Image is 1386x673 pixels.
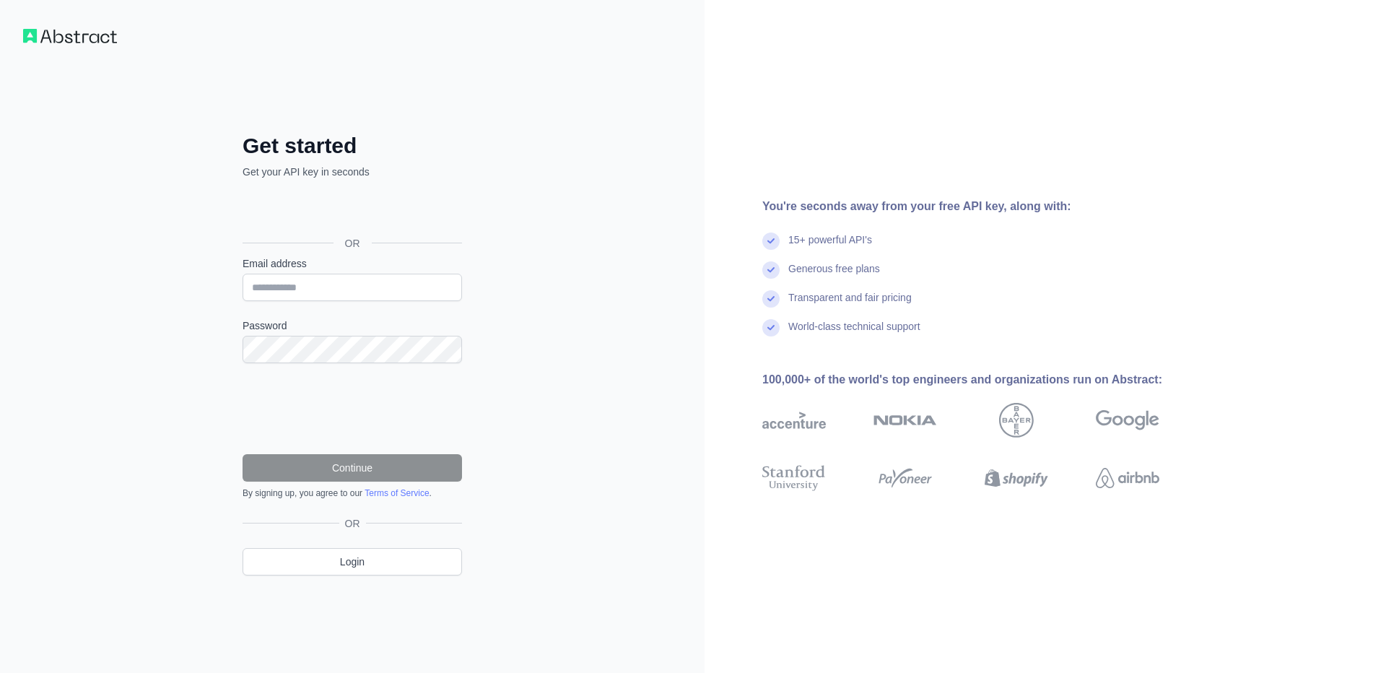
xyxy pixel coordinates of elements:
div: By signing up, you agree to our . [243,487,462,499]
div: You're seconds away from your free API key, along with: [762,198,1206,215]
span: OR [334,236,372,251]
label: Password [243,318,462,333]
div: Transparent and fair pricing [788,290,912,319]
div: World-class technical support [788,319,920,348]
iframe: Кнопка "Войти с аккаунтом Google" [235,195,466,227]
img: accenture [762,403,826,438]
p: Get your API key in seconds [243,165,462,179]
h2: Get started [243,133,462,159]
img: bayer [999,403,1034,438]
iframe: reCAPTCHA [243,381,462,437]
button: Continue [243,454,462,482]
span: OR [339,516,366,531]
img: check mark [762,261,780,279]
img: payoneer [873,462,937,494]
img: check mark [762,319,780,336]
img: nokia [873,403,937,438]
img: check mark [762,290,780,308]
img: shopify [985,462,1048,494]
img: check mark [762,233,780,250]
label: Email address [243,256,462,271]
div: 100,000+ of the world's top engineers and organizations run on Abstract: [762,371,1206,388]
img: airbnb [1096,462,1159,494]
img: google [1096,403,1159,438]
img: Workflow [23,29,117,43]
div: Generous free plans [788,261,880,290]
div: 15+ powerful API's [788,233,872,261]
img: stanford university [762,462,826,494]
a: Terms of Service [365,488,429,498]
a: Login [243,548,462,576]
